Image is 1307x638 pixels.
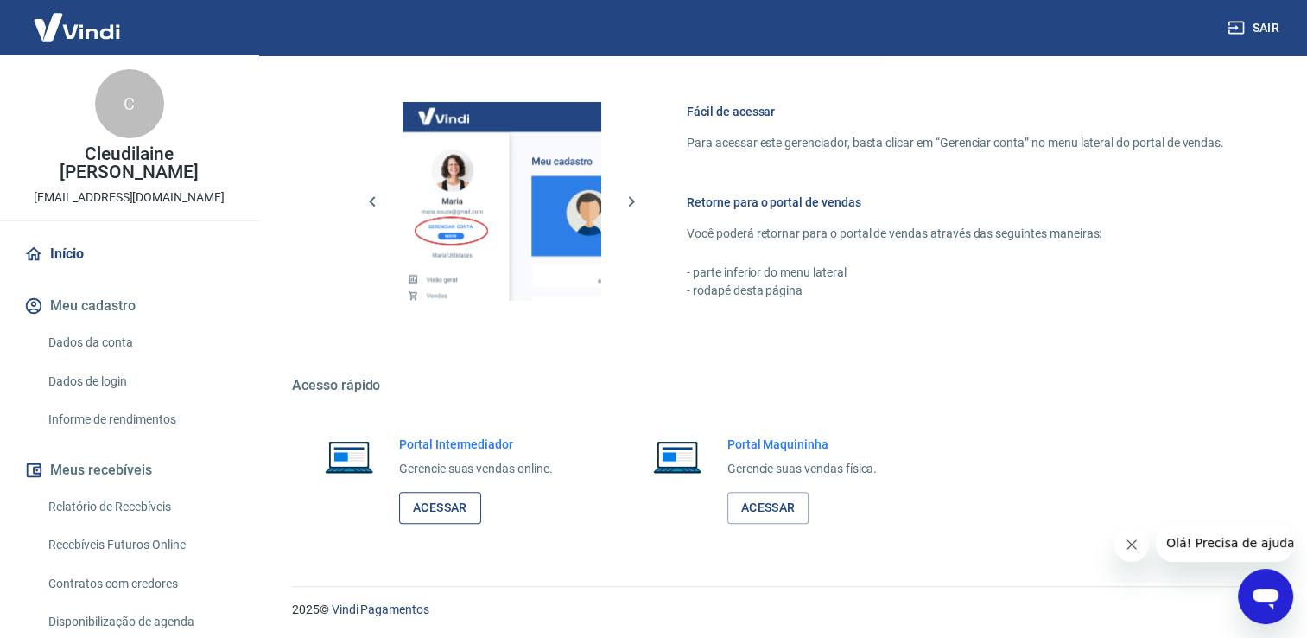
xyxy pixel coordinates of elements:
p: Gerencie suas vendas física. [727,460,878,478]
a: Recebíveis Futuros Online [41,527,238,563]
img: Imagem da dashboard mostrando o botão de gerenciar conta na sidebar no lado esquerdo [403,102,601,301]
span: Olá! Precisa de ajuda? [10,12,145,26]
a: Informe de rendimentos [41,402,238,437]
button: Sair [1224,12,1286,44]
a: Dados de login [41,364,238,399]
p: Para acessar este gerenciador, basta clicar em “Gerenciar conta” no menu lateral do portal de ven... [687,134,1224,152]
h6: Portal Intermediador [399,436,553,453]
p: 2025 © [292,601,1266,619]
p: [EMAIL_ADDRESS][DOMAIN_NAME] [34,188,225,207]
div: C [95,69,164,138]
iframe: Mensagem da empresa [1156,524,1293,562]
iframe: Botão para abrir a janela de mensagens [1238,569,1293,624]
p: Você poderá retornar para o portal de vendas através das seguintes maneiras: [687,225,1224,243]
p: Cleudilaine [PERSON_NAME] [14,145,244,182]
h5: Acesso rápido [292,377,1266,394]
a: Dados da conta [41,325,238,360]
img: Imagem de um notebook aberto [313,436,385,477]
p: Gerencie suas vendas online. [399,460,553,478]
img: Imagem de um notebook aberto [641,436,714,477]
h6: Portal Maquininha [727,436,878,453]
a: Relatório de Recebíveis [41,489,238,525]
img: Vindi [21,1,133,54]
a: Contratos com credores [41,566,238,602]
p: - parte inferior do menu lateral [687,264,1224,282]
a: Vindi Pagamentos [332,603,429,616]
h6: Fácil de acessar [687,103,1224,120]
button: Meu cadastro [21,287,238,325]
p: - rodapé desta página [687,282,1224,300]
h6: Retorne para o portal de vendas [687,194,1224,211]
a: Início [21,235,238,273]
a: Acessar [399,492,481,524]
iframe: Fechar mensagem [1114,527,1149,562]
button: Meus recebíveis [21,451,238,489]
a: Acessar [727,492,809,524]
